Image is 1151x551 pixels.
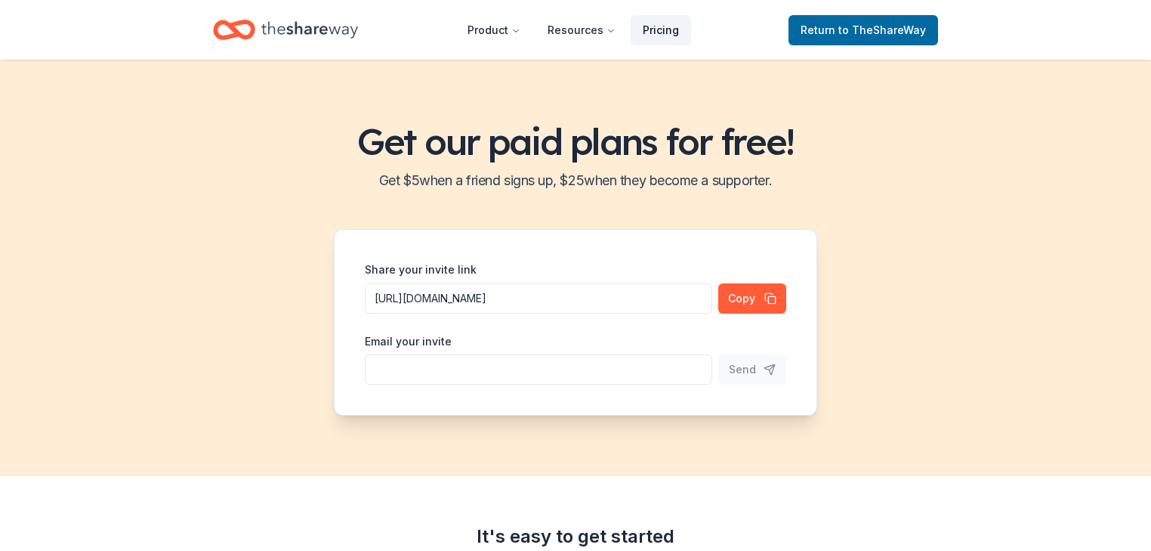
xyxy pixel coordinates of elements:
[213,525,938,549] div: It's easy to get started
[455,15,532,45] button: Product
[838,23,926,36] span: to TheShareWay
[455,12,691,48] nav: Main
[213,12,358,48] a: Home
[365,334,452,349] label: Email your invite
[631,15,691,45] a: Pricing
[365,262,477,277] label: Share your invite link
[535,15,628,45] button: Resources
[18,169,1133,193] h2: Get $ 5 when a friend signs up, $ 25 when they become a supporter.
[18,120,1133,163] h1: Get our paid plans for free!
[788,15,938,45] a: Returnto TheShareWay
[801,21,926,39] span: Return
[718,283,786,314] button: Copy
